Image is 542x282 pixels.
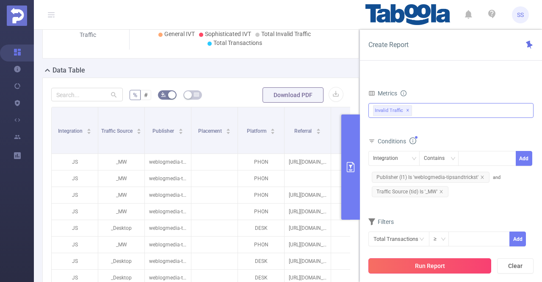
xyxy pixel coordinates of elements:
span: Conditions [378,138,416,145]
span: Integration [58,128,84,134]
i: icon: caret-up [316,127,321,130]
p: PHON [238,187,284,203]
span: Publisher [152,128,175,134]
p: PHON [238,170,284,187]
p: _MW [98,187,144,203]
span: ✕ [406,106,409,116]
p: _MW [98,170,144,187]
span: Platform [247,128,268,134]
div: Contains [424,151,451,165]
i: icon: caret-down [226,131,231,133]
p: [URL][DOMAIN_NAME] [285,187,331,203]
p: weblogmedia-tipsandtrickst [145,204,191,220]
div: Integration [373,151,404,165]
p: JS [52,220,98,236]
i: icon: bg-colors [161,92,166,97]
p: [URL][DOMAIN_NAME] [285,220,331,236]
span: Placement [198,128,223,134]
i: icon: caret-up [178,127,183,130]
i: icon: caret-down [316,131,321,133]
span: Total Invalid Traffic [261,31,311,37]
i: icon: info-circle [401,90,406,96]
button: Clear [497,258,534,274]
span: SS [517,6,524,23]
p: weblogmedia-tipsandtrickst [145,237,191,253]
span: Invalid Traffic [373,105,412,116]
span: # [144,92,148,98]
div: Invalid Traffic [71,22,105,39]
p: JS [52,187,98,203]
p: PHON [238,204,284,220]
p: [URL][DOMAIN_NAME] [285,237,331,253]
i: icon: caret-down [87,131,91,133]
div: Sort [270,127,275,132]
span: Publisher (l1) Is 'weblogmedia-tipsandtrickst' [372,172,489,183]
i: icon: caret-up [271,127,275,130]
p: weblogmedia-tipsandtrickst [145,187,191,203]
i: icon: caret-down [137,131,141,133]
i: icon: down [441,237,446,243]
p: JS [52,204,98,220]
div: Sort [86,127,91,132]
p: JS [52,253,98,269]
i: icon: caret-up [87,127,91,130]
button: Run Report [368,258,491,274]
span: Total Transactions [213,39,262,46]
p: JS [52,154,98,170]
div: ≥ [434,232,442,246]
p: _MW [98,154,144,170]
button: Add [509,232,526,246]
button: Add [516,151,532,166]
p: weblogmedia-tipsandtrickst [145,154,191,170]
div: Sort [136,127,141,132]
p: PHON [238,154,284,170]
div: Sort [226,127,231,132]
p: _Desktop [98,253,144,269]
img: Protected Media [7,6,27,26]
p: _Desktop [98,220,144,236]
i: icon: caret-down [271,131,275,133]
p: weblogmedia-tipsandtrickst [145,220,191,236]
i: icon: close [439,190,443,194]
span: Filters [368,218,394,225]
span: Traffic Source [101,128,134,134]
p: [URL][DOMAIN_NAME] [285,253,331,269]
p: DESK [238,253,284,269]
i: icon: down [451,156,456,162]
i: icon: down [412,156,417,162]
i: icon: caret-up [137,127,141,130]
p: JS [52,237,98,253]
span: General IVT [164,31,195,37]
p: _MW [98,237,144,253]
p: JS [52,170,98,187]
span: Create Report [368,41,409,49]
p: [URL][DOMAIN_NAME] [285,204,331,220]
span: Referral [294,128,313,134]
span: Sophisticated IVT [205,31,251,37]
p: weblogmedia-tipsandtrickst [145,170,191,187]
p: weblogmedia-tipsandtrickst [145,253,191,269]
p: [URL][DOMAIN_NAME] [285,154,331,170]
span: and [368,175,501,195]
i: icon: caret-down [178,131,183,133]
div: Sort [316,127,321,132]
i: icon: caret-up [226,127,231,130]
div: Sort [178,127,183,132]
input: Search... [51,88,123,101]
h2: Data Table [53,65,85,75]
span: % [133,92,137,98]
p: PHON [238,237,284,253]
i: icon: table [194,92,199,97]
span: Traffic Source (tid) Is '_MW' [372,186,448,197]
i: icon: info-circle [409,137,416,144]
p: DESK [238,220,284,236]
p: _MW [98,204,144,220]
i: icon: close [480,175,484,179]
button: Download PDF [263,87,324,103]
span: Metrics [368,90,397,97]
